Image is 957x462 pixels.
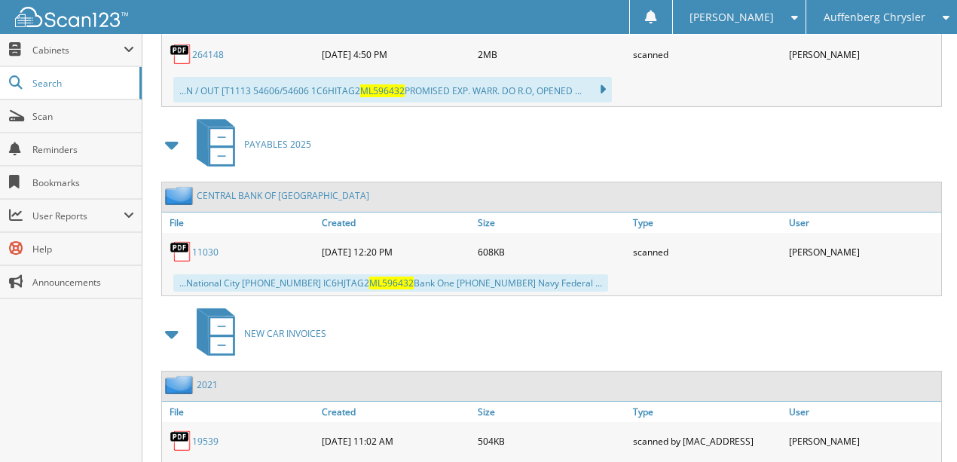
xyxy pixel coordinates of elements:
a: File [162,402,318,422]
span: Help [32,243,134,255]
img: PDF.png [170,240,192,263]
a: User [785,402,941,422]
img: folder2.png [165,375,197,394]
span: ML596432 [360,84,405,97]
a: 19539 [192,435,219,448]
div: [DATE] 4:50 PM [318,39,474,69]
div: 504KB [474,426,630,456]
div: [PERSON_NAME] [785,237,941,267]
div: 608KB [474,237,630,267]
a: Type [629,213,785,233]
div: scanned [629,39,785,69]
span: NEW CAR INVOICES [244,327,326,340]
a: CENTRAL BANK OF [GEOGRAPHIC_DATA] [197,189,369,202]
img: PDF.png [170,430,192,452]
div: [DATE] 11:02 AM [318,426,474,456]
div: [PERSON_NAME] [785,426,941,456]
a: Size [474,213,630,233]
span: Bookmarks [32,176,134,189]
a: Created [318,402,474,422]
a: File [162,213,318,233]
div: scanned by [MAC_ADDRESS] [629,426,785,456]
div: ...National City [PHONE_NUMBER] IC6HJTAG2 Bank One [PHONE_NUMBER] Navy Federal ... [173,274,608,292]
a: 2021 [197,378,218,391]
div: 2MB [474,39,630,69]
span: PAYABLES 2025 [244,138,311,151]
iframe: Chat Widget [882,390,957,462]
span: Reminders [32,143,134,156]
img: folder2.png [165,186,197,205]
div: scanned [629,237,785,267]
img: scan123-logo-white.svg [15,7,128,27]
div: [PERSON_NAME] [785,39,941,69]
a: 11030 [192,246,219,259]
span: Scan [32,110,134,123]
span: Auffenberg Chrysler [824,13,925,22]
span: User Reports [32,210,124,222]
img: PDF.png [170,43,192,66]
a: Type [629,402,785,422]
div: ...N / OUT [T1113 54606/54606 1C6HITAG2 PROMISED EXP. WARR. DO R.O, OPENED ... [173,77,612,102]
a: Created [318,213,474,233]
a: User [785,213,941,233]
span: ML596432 [369,277,414,289]
a: Size [474,402,630,422]
span: Announcements [32,276,134,289]
span: Cabinets [32,44,124,57]
span: [PERSON_NAME] [689,13,774,22]
a: 264148 [192,48,224,61]
a: NEW CAR INVOICES [188,304,326,363]
span: Search [32,77,132,90]
div: [DATE] 12:20 PM [318,237,474,267]
a: PAYABLES 2025 [188,115,311,174]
